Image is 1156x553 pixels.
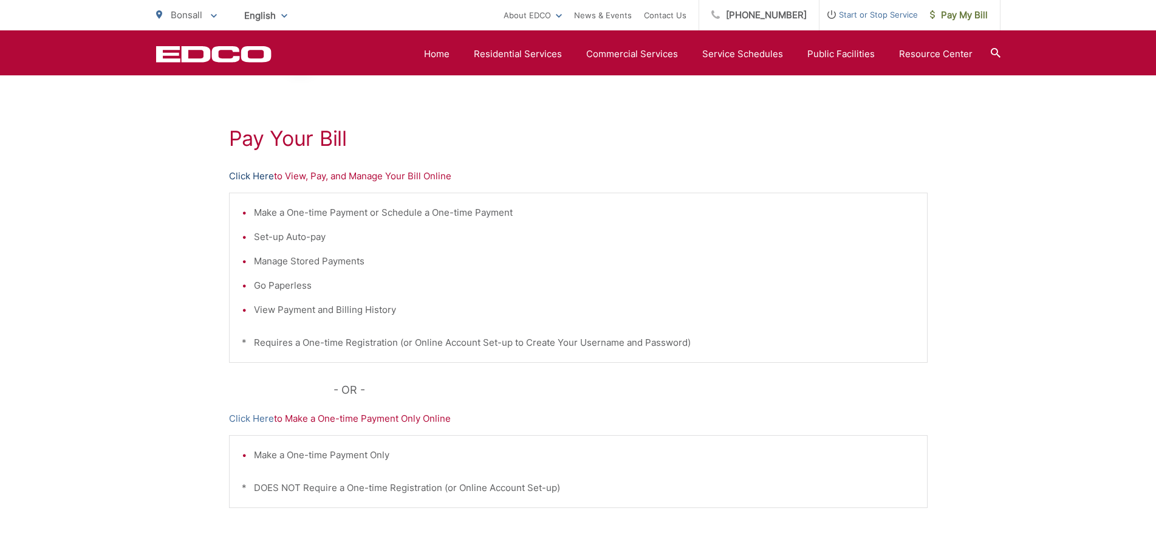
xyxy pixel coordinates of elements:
li: Make a One-time Payment Only [254,448,915,462]
p: * DOES NOT Require a One-time Registration (or Online Account Set-up) [242,481,915,495]
a: Contact Us [644,8,686,22]
a: Resource Center [899,47,973,61]
li: Make a One-time Payment or Schedule a One-time Payment [254,205,915,220]
a: Home [424,47,450,61]
li: Go Paperless [254,278,915,293]
a: Service Schedules [702,47,783,61]
a: EDCD logo. Return to the homepage. [156,46,272,63]
span: Pay My Bill [930,8,988,22]
a: News & Events [574,8,632,22]
li: Set-up Auto-pay [254,230,915,244]
a: Public Facilities [807,47,875,61]
li: View Payment and Billing History [254,303,915,317]
li: Manage Stored Payments [254,254,915,269]
a: Click Here [229,169,274,184]
p: * Requires a One-time Registration (or Online Account Set-up to Create Your Username and Password) [242,335,915,350]
p: to Make a One-time Payment Only Online [229,411,928,426]
h1: Pay Your Bill [229,126,928,151]
a: Click Here [229,411,274,426]
span: Bonsall [171,9,202,21]
p: - OR - [333,381,928,399]
a: About EDCO [504,8,562,22]
a: Commercial Services [586,47,678,61]
span: English [235,5,296,26]
p: to View, Pay, and Manage Your Bill Online [229,169,928,184]
a: Residential Services [474,47,562,61]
